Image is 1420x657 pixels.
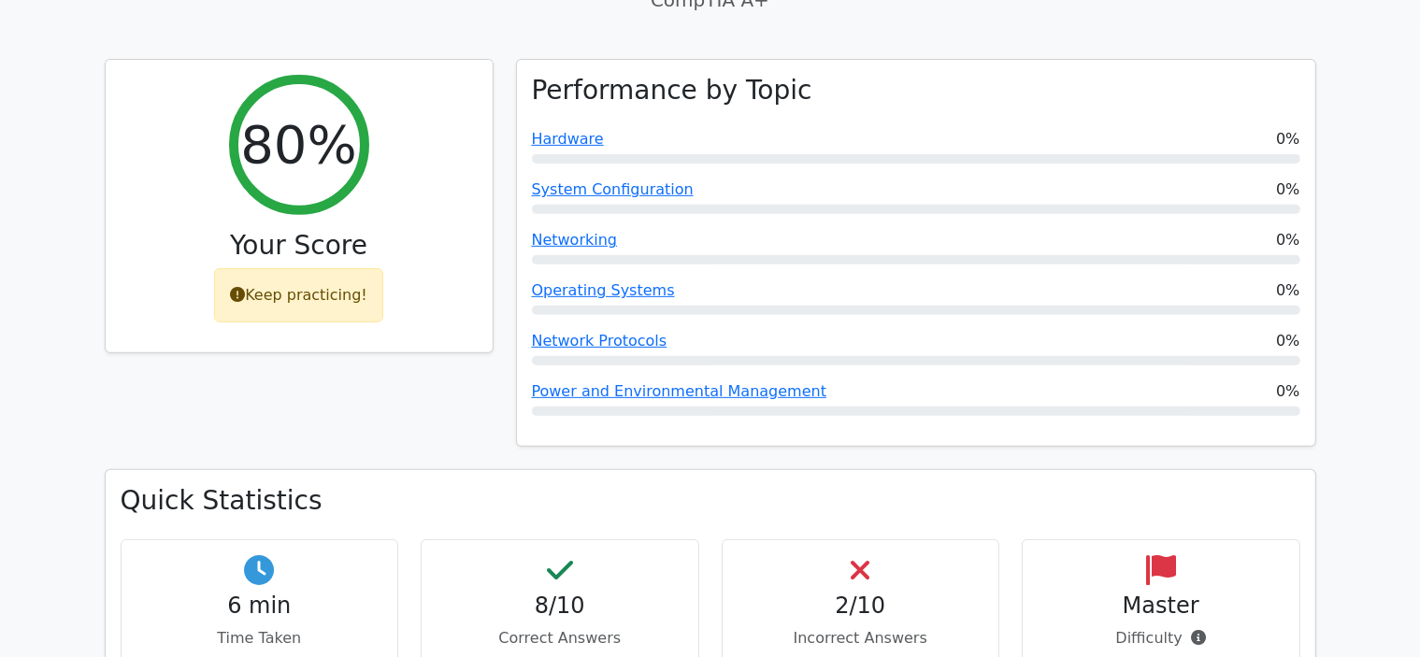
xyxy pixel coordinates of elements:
h3: Performance by Topic [532,75,812,107]
a: Operating Systems [532,281,675,299]
p: Correct Answers [437,627,683,650]
span: 0% [1276,229,1299,251]
a: Networking [532,231,618,249]
h4: 6 min [136,593,383,620]
h4: 2/10 [738,593,984,620]
p: Incorrect Answers [738,627,984,650]
h4: 8/10 [437,593,683,620]
h4: Master [1038,593,1284,620]
h3: Your Score [121,230,478,262]
p: Time Taken [136,627,383,650]
span: 0% [1276,128,1299,150]
span: 0% [1276,279,1299,302]
h3: Quick Statistics [121,485,1300,517]
a: System Configuration [532,180,694,198]
a: Hardware [532,130,604,148]
span: 0% [1276,330,1299,352]
h2: 80% [240,113,356,176]
p: Difficulty [1038,627,1284,650]
a: Power and Environmental Management [532,382,827,400]
div: Keep practicing! [214,268,383,322]
a: Network Protocols [532,332,667,350]
span: 0% [1276,380,1299,403]
span: 0% [1276,179,1299,201]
